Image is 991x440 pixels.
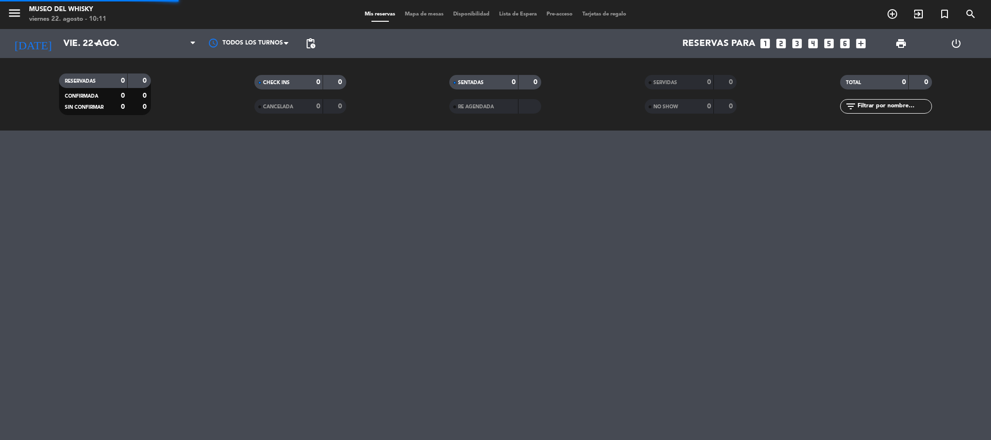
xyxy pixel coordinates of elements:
[791,37,803,50] i: looks_3
[924,79,930,86] strong: 0
[965,8,976,20] i: search
[729,103,735,110] strong: 0
[939,8,950,20] i: turned_in_not
[121,92,125,99] strong: 0
[316,103,320,110] strong: 0
[65,94,98,99] span: CONFIRMADA
[775,37,787,50] i: looks_two
[263,104,293,109] span: CANCELADA
[533,79,539,86] strong: 0
[823,37,835,50] i: looks_5
[653,80,677,85] span: SERVIDAS
[263,80,290,85] span: CHECK INS
[316,79,320,86] strong: 0
[929,29,984,58] div: LOG OUT
[143,103,148,110] strong: 0
[29,5,106,15] div: MUSEO DEL WHISKY
[360,12,400,17] span: Mis reservas
[448,12,494,17] span: Disponibilidad
[7,33,59,54] i: [DATE]
[807,37,819,50] i: looks_4
[143,92,148,99] strong: 0
[857,101,932,112] input: Filtrar por nombre...
[855,37,867,50] i: add_box
[887,8,898,20] i: add_circle_outline
[839,37,851,50] i: looks_6
[65,105,104,110] span: SIN CONFIRMAR
[707,79,711,86] strong: 0
[845,101,857,112] i: filter_list
[121,77,125,84] strong: 0
[759,37,771,50] i: looks_one
[338,79,344,86] strong: 0
[729,79,735,86] strong: 0
[400,12,448,17] span: Mapa de mesas
[895,38,907,49] span: print
[7,6,22,24] button: menu
[458,104,494,109] span: RE AGENDADA
[682,38,755,49] span: Reservas para
[707,103,711,110] strong: 0
[458,80,484,85] span: SENTADAS
[577,12,631,17] span: Tarjetas de regalo
[542,12,577,17] span: Pre-acceso
[121,103,125,110] strong: 0
[7,6,22,20] i: menu
[913,8,924,20] i: exit_to_app
[653,104,678,109] span: NO SHOW
[29,15,106,24] div: viernes 22. agosto - 10:11
[846,80,861,85] span: TOTAL
[305,38,316,49] span: pending_actions
[90,38,102,49] i: arrow_drop_down
[65,79,96,84] span: RESERVADAS
[338,103,344,110] strong: 0
[950,38,962,49] i: power_settings_new
[512,79,516,86] strong: 0
[494,12,542,17] span: Lista de Espera
[902,79,906,86] strong: 0
[143,77,148,84] strong: 0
